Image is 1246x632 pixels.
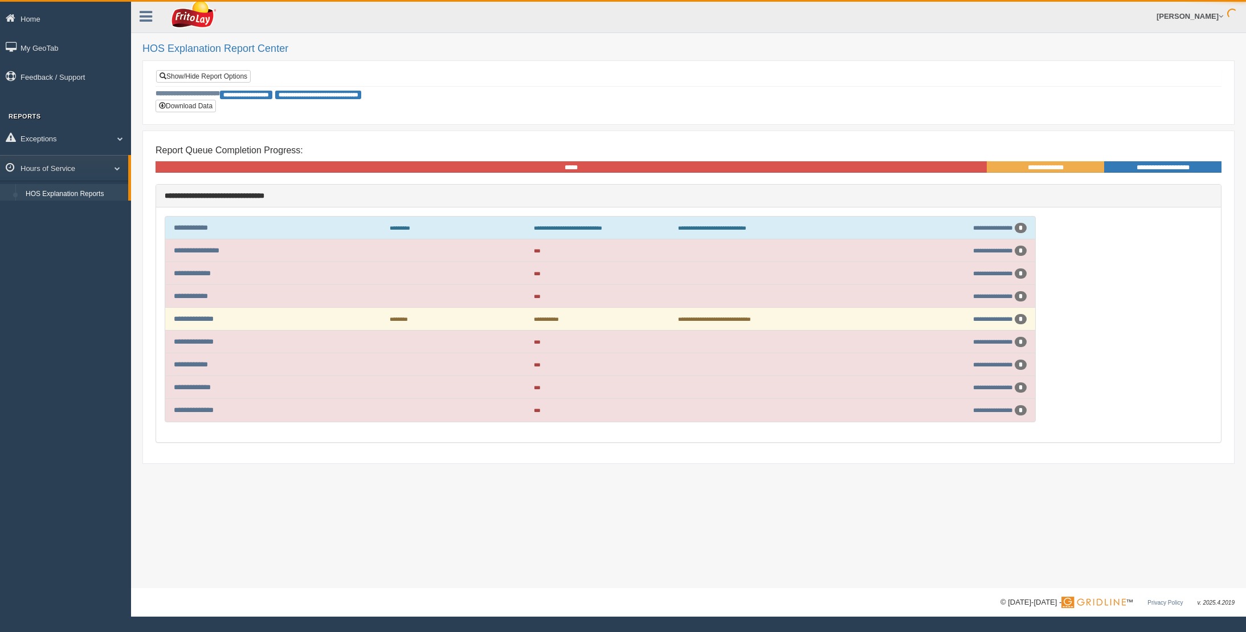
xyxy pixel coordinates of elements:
[1061,597,1126,608] img: Gridline
[156,70,251,83] a: Show/Hide Report Options
[1000,597,1235,609] div: © [DATE]-[DATE] - ™
[156,100,216,112] button: Download Data
[156,145,1222,156] h4: Report Queue Completion Progress:
[1198,600,1235,606] span: v. 2025.4.2019
[21,184,128,205] a: HOS Explanation Reports
[1147,600,1183,606] a: Privacy Policy
[142,43,1235,55] h2: HOS Explanation Report Center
